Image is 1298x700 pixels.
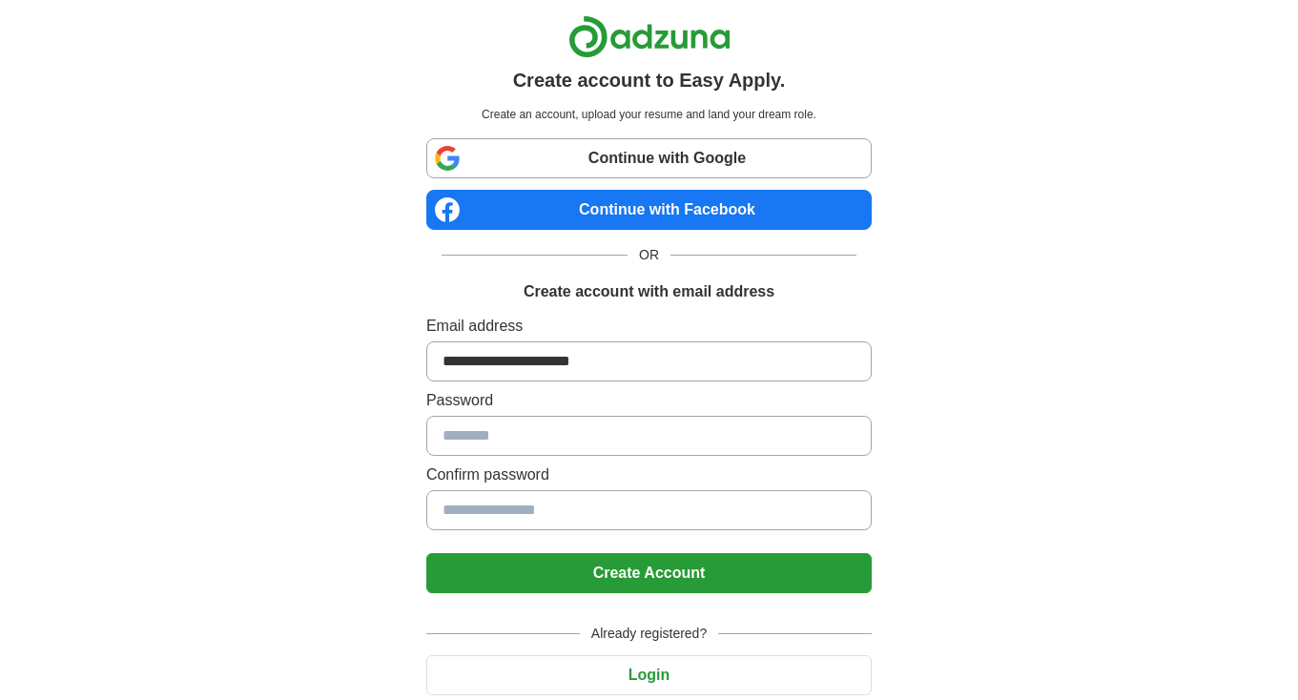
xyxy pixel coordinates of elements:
[426,553,872,593] button: Create Account
[568,15,731,58] img: Adzuna logo
[426,463,872,486] label: Confirm password
[580,624,718,644] span: Already registered?
[628,245,670,265] span: OR
[430,106,868,123] p: Create an account, upload your resume and land your dream role.
[426,389,872,412] label: Password
[426,190,872,230] a: Continue with Facebook
[426,315,872,338] label: Email address
[426,138,872,178] a: Continue with Google
[426,667,872,683] a: Login
[426,655,872,695] button: Login
[513,66,786,94] h1: Create account to Easy Apply.
[524,280,774,303] h1: Create account with email address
